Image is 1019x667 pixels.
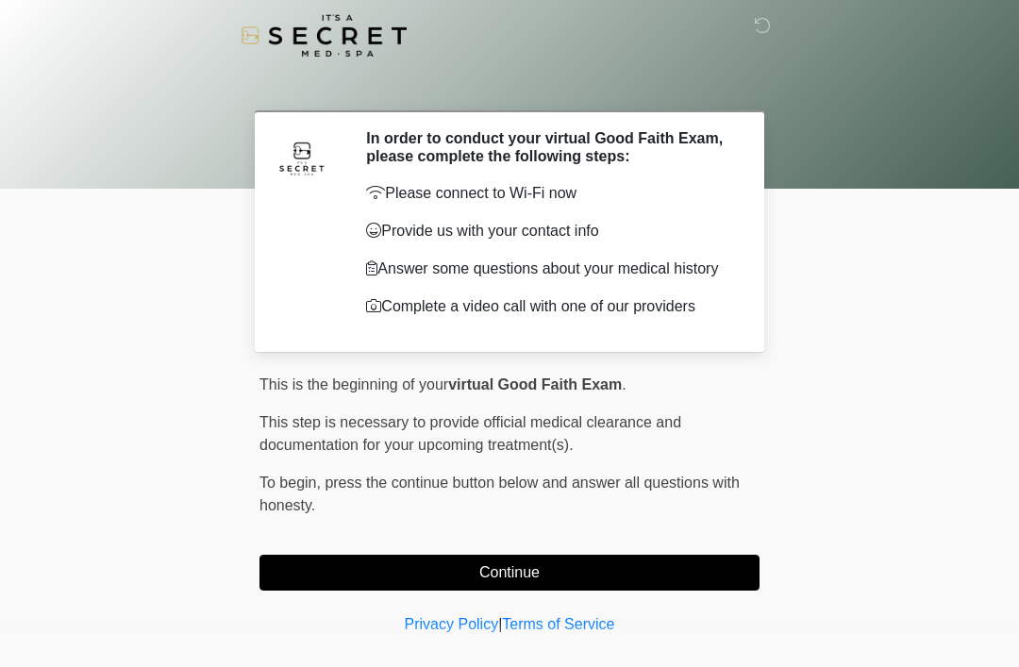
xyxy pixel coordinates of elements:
[498,616,502,632] a: |
[274,129,330,186] img: Agent Avatar
[405,616,499,632] a: Privacy Policy
[622,376,626,392] span: .
[259,376,448,392] span: This is the beginning of your
[366,182,731,205] p: Please connect to Wi-Fi now
[259,475,325,491] span: To begin,
[448,376,622,392] strong: virtual Good Faith Exam
[366,220,731,242] p: Provide us with your contact info
[366,295,731,318] p: Complete a video call with one of our providers
[259,475,740,513] span: press the continue button below and answer all questions with honesty.
[502,616,614,632] a: Terms of Service
[241,14,407,57] img: It's A Secret Med Spa Logo
[366,129,731,165] h2: In order to conduct your virtual Good Faith Exam, please complete the following steps:
[245,68,774,103] h1: ‎ ‎
[259,414,681,453] span: This step is necessary to provide official medical clearance and documentation for your upcoming ...
[366,258,731,280] p: Answer some questions about your medical history
[259,555,760,591] button: Continue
